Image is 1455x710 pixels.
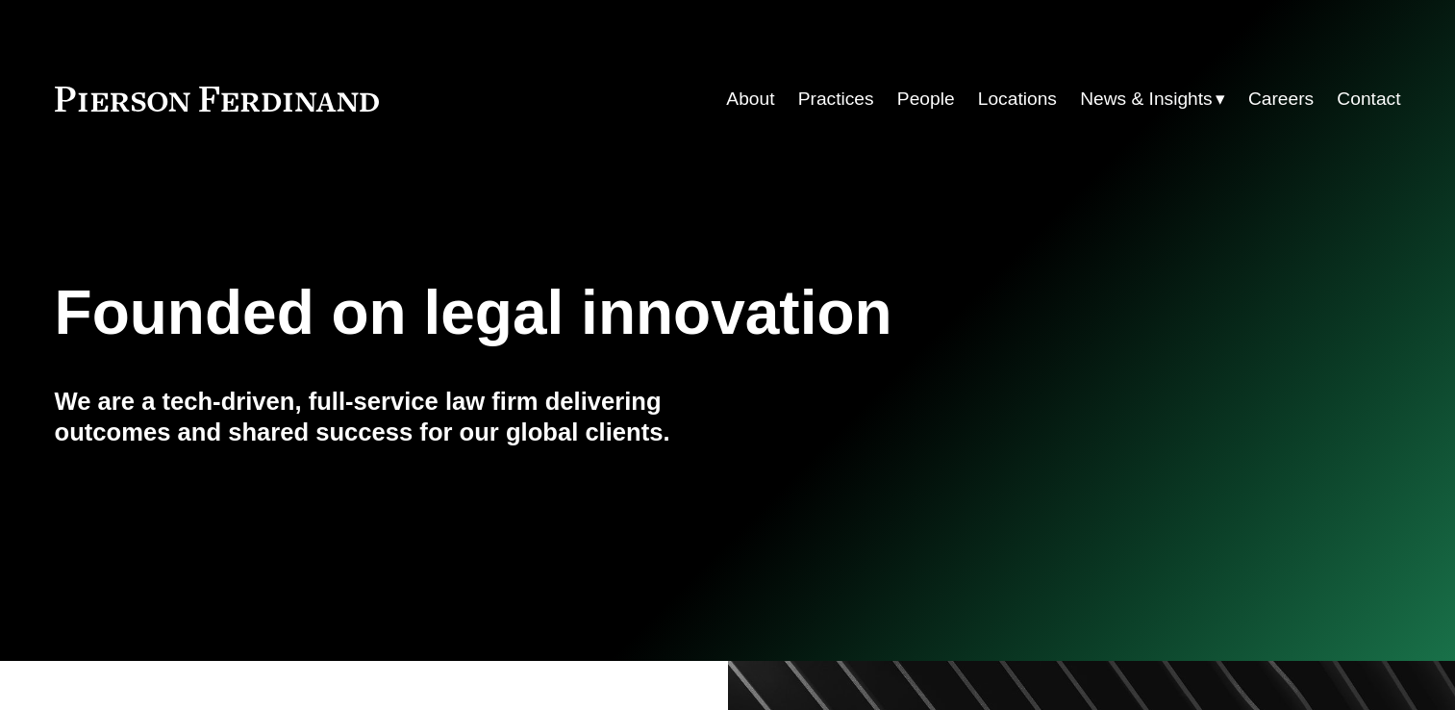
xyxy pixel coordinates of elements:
a: folder dropdown [1080,81,1225,117]
a: People [897,81,955,117]
a: Contact [1337,81,1400,117]
h4: We are a tech-driven, full-service law firm delivering outcomes and shared success for our global... [55,386,728,448]
span: News & Insights [1080,83,1213,116]
a: About [726,81,774,117]
a: Practices [798,81,874,117]
h1: Founded on legal innovation [55,278,1177,348]
a: Locations [978,81,1057,117]
a: Careers [1248,81,1314,117]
